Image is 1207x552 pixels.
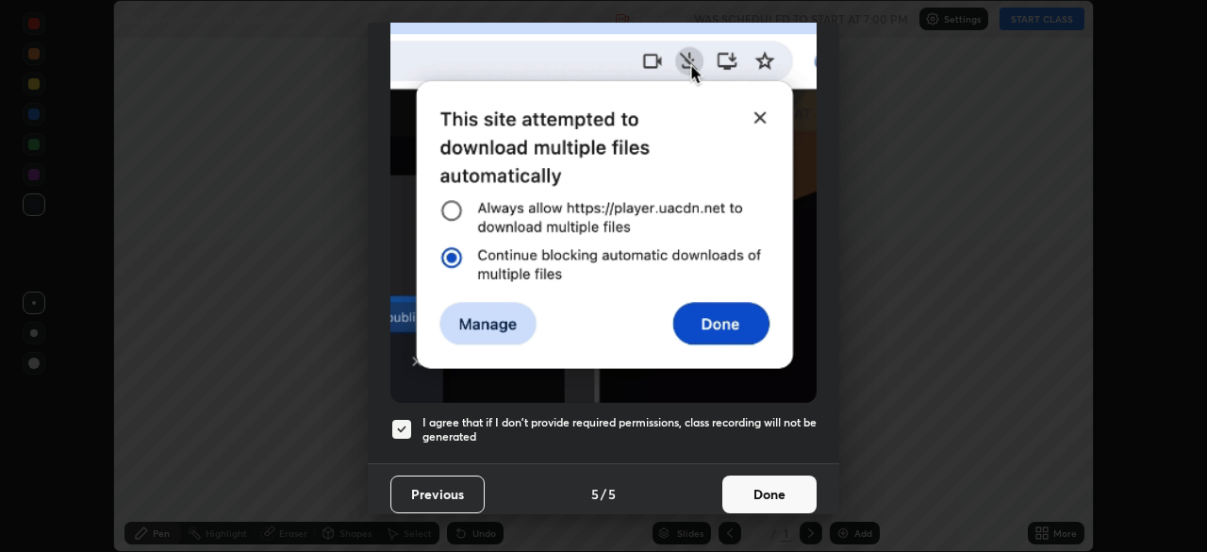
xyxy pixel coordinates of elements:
h4: 5 [608,484,616,504]
button: Previous [390,476,485,513]
button: Done [722,476,817,513]
h5: I agree that if I don't provide required permissions, class recording will not be generated [422,415,817,444]
h4: / [601,484,606,504]
h4: 5 [591,484,599,504]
